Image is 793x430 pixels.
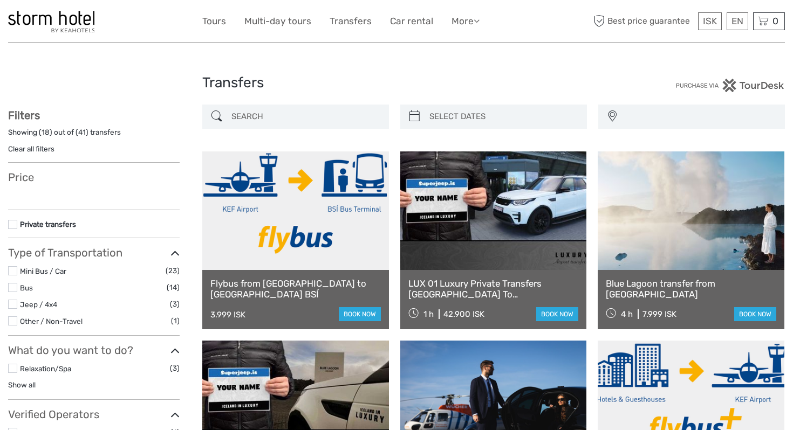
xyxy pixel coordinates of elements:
strong: Filters [8,109,40,122]
img: PurchaseViaTourDesk.png [675,79,785,92]
span: 1 h [423,309,434,319]
span: (3) [170,362,180,374]
label: 18 [42,127,50,137]
span: ISK [703,16,717,26]
a: Flybus from [GEOGRAPHIC_DATA] to [GEOGRAPHIC_DATA] BSÍ [210,278,381,300]
label: 41 [78,127,86,137]
input: SELECT DATES [425,107,582,126]
a: Car rental [390,13,433,29]
a: book now [536,307,578,321]
h3: Type of Transportation [8,246,180,259]
div: Showing ( ) out of ( ) transfers [8,127,180,144]
span: (3) [170,298,180,310]
a: book now [734,307,776,321]
div: 7.999 ISK [642,309,676,319]
a: Tours [202,13,226,29]
div: EN [727,12,748,30]
a: More [452,13,480,29]
a: Relaxation/Spa [20,364,71,373]
a: Show all [8,380,36,389]
input: SEARCH [227,107,384,126]
a: Transfers [330,13,372,29]
div: 42.900 ISK [443,309,484,319]
h1: Transfers [202,74,591,92]
a: Mini Bus / Car [20,267,66,275]
a: Other / Non-Travel [20,317,83,325]
h3: Verified Operators [8,408,180,421]
a: Clear all filters [8,144,54,153]
a: LUX 01 Luxury Private Transfers [GEOGRAPHIC_DATA] To [GEOGRAPHIC_DATA] [408,278,579,300]
a: Multi-day tours [244,13,311,29]
h3: What do you want to do? [8,344,180,357]
span: (1) [171,315,180,327]
span: Best price guarantee [591,12,695,30]
span: 4 h [621,309,633,319]
h3: Price [8,171,180,184]
a: book now [339,307,381,321]
span: (23) [166,265,180,277]
div: 3.999 ISK [210,310,245,320]
a: Jeep / 4x4 [20,300,57,309]
img: 100-ccb843ef-9ccf-4a27-8048-e049ba035d15_logo_small.jpg [8,11,94,32]
a: Blue Lagoon transfer from [GEOGRAPHIC_DATA] [606,278,776,300]
span: 0 [771,16,780,26]
a: Bus [20,283,33,292]
a: Private transfers [20,220,76,228]
span: (14) [167,281,180,294]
